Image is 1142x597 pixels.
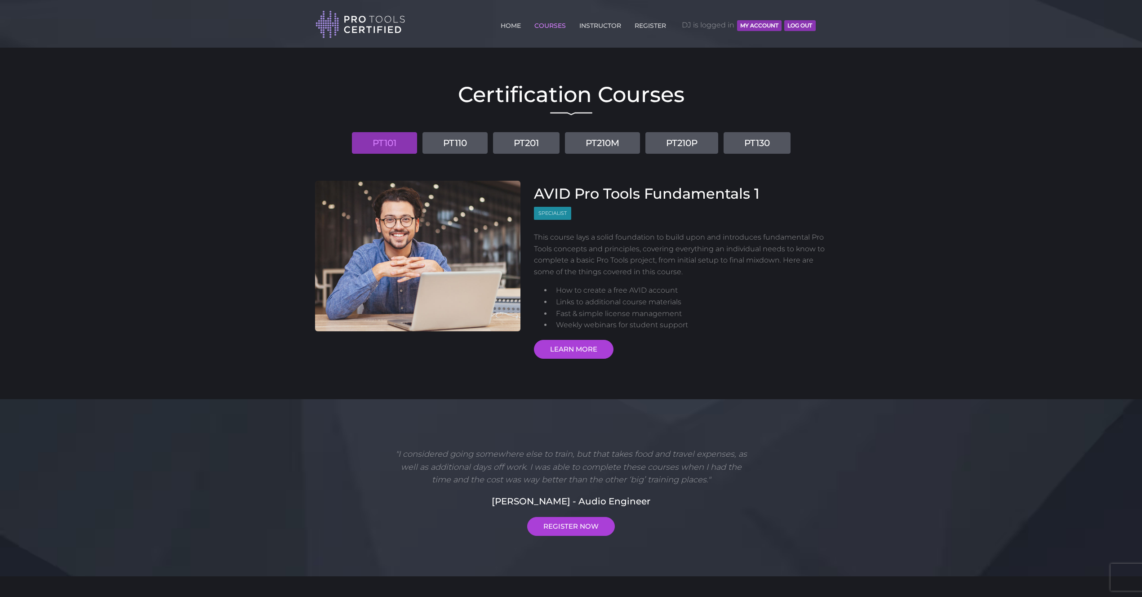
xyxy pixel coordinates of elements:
[315,181,521,331] img: AVID Pro Tools Fundamentals 1 Course
[552,319,827,331] li: Weekly webinars for student support
[532,17,568,31] a: COURSES
[784,20,815,31] button: Log Out
[315,495,827,508] h5: [PERSON_NAME] - Audio Engineer
[534,340,613,359] a: LEARN MORE
[724,132,791,154] a: PT130
[534,185,827,202] h3: AVID Pro Tools Fundamentals 1
[493,132,560,154] a: PT201
[422,132,488,154] a: PT110
[352,132,417,154] a: PT101
[552,285,827,296] li: How to create a free AVID account
[565,132,640,154] a: PT210M
[534,207,571,220] span: Specialist
[498,17,523,31] a: HOME
[315,84,827,105] h2: Certification Courses
[632,17,668,31] a: REGISTER
[534,232,827,277] p: This course lays a solid foundation to build upon and introduces fundamental Pro Tools concepts a...
[552,296,827,308] li: Links to additional course materials
[737,20,782,31] button: MY ACCOUNT
[645,132,718,154] a: PT210P
[552,308,827,320] li: Fast & simple license management
[682,12,816,39] span: DJ is logged in
[392,448,751,486] p: "I considered going somewhere else to train, but that takes food and travel expenses, as well as ...
[315,10,405,39] img: Pro Tools Certified Logo
[550,112,592,116] img: decorative line
[527,517,615,536] a: REGISTER NOW
[577,17,623,31] a: INSTRUCTOR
